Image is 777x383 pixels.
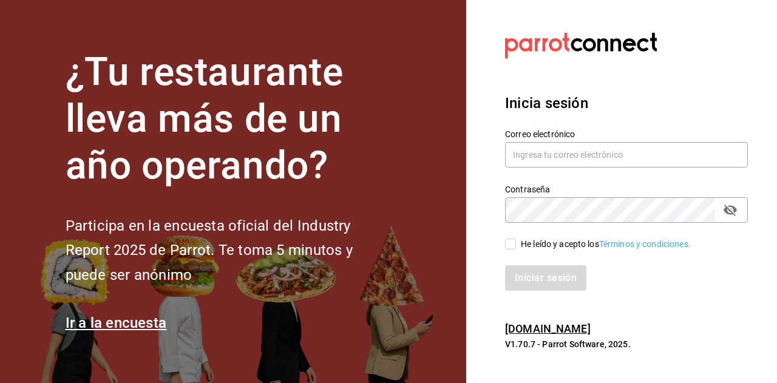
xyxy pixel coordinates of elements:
h1: ¿Tu restaurante lleva más de un año operando? [66,49,393,189]
input: Ingresa tu correo electrónico [505,142,748,168]
h2: Participa en la encuesta oficial del Industry Report 2025 de Parrot. Te toma 5 minutos y puede se... [66,214,393,288]
a: Ir a la encuesta [66,314,167,331]
a: Términos y condiciones. [599,239,691,249]
a: [DOMAIN_NAME] [505,322,591,335]
h3: Inicia sesión [505,92,748,114]
div: He leído y acepto los [521,238,691,251]
label: Contraseña [505,185,748,194]
label: Correo electrónico [505,130,748,138]
button: passwordField [720,200,741,220]
p: V1.70.7 - Parrot Software, 2025. [505,338,748,350]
